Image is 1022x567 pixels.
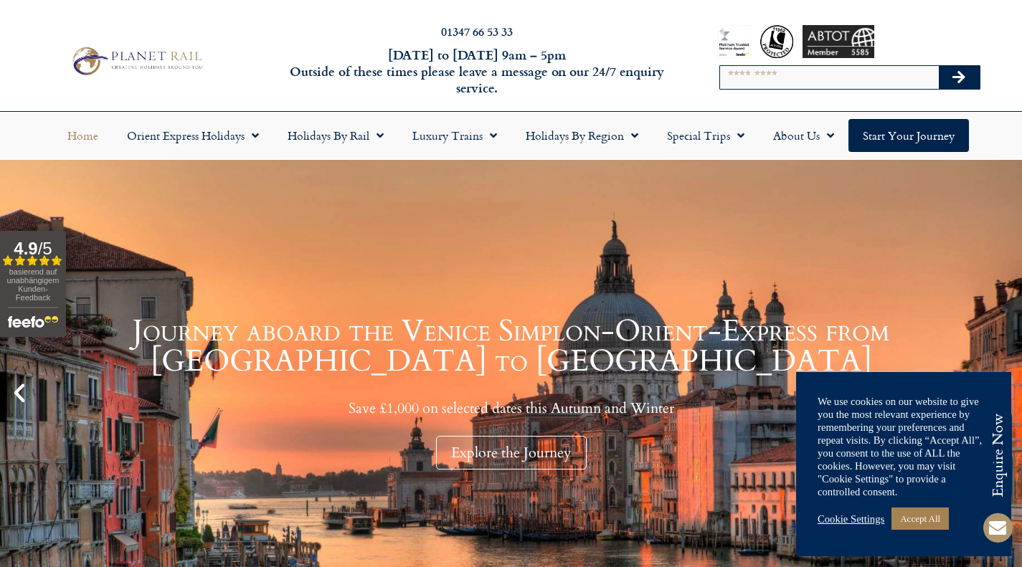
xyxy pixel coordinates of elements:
nav: Menu [7,119,1015,152]
a: 01347 66 53 33 [441,23,513,39]
img: Planet Rail Train Holidays Logo [67,44,207,78]
a: About Us [759,119,848,152]
h1: Journey aboard the Venice Simplon-Orient-Express from [GEOGRAPHIC_DATA] to [GEOGRAPHIC_DATA] [36,316,986,376]
a: Home [53,119,113,152]
div: We use cookies on our website to give you the most relevant experience by remembering your prefer... [818,395,990,498]
a: Orient Express Holidays [113,119,273,152]
a: Cookie Settings [818,513,884,525]
button: Search [939,66,980,89]
a: Holidays by Region [511,119,653,152]
div: Previous slide [7,381,32,405]
a: Special Trips [653,119,759,152]
a: Luxury Trains [398,119,511,152]
a: Start your Journey [848,119,969,152]
div: Explore the Journey [436,436,587,470]
a: Accept All [891,508,949,530]
a: Holidays by Rail [273,119,398,152]
p: Save £1,000 on selected dates this Autumn and Winter [36,399,986,417]
h6: [DATE] to [DATE] 9am – 5pm Outside of these times please leave a message on our 24/7 enquiry serv... [276,47,678,97]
